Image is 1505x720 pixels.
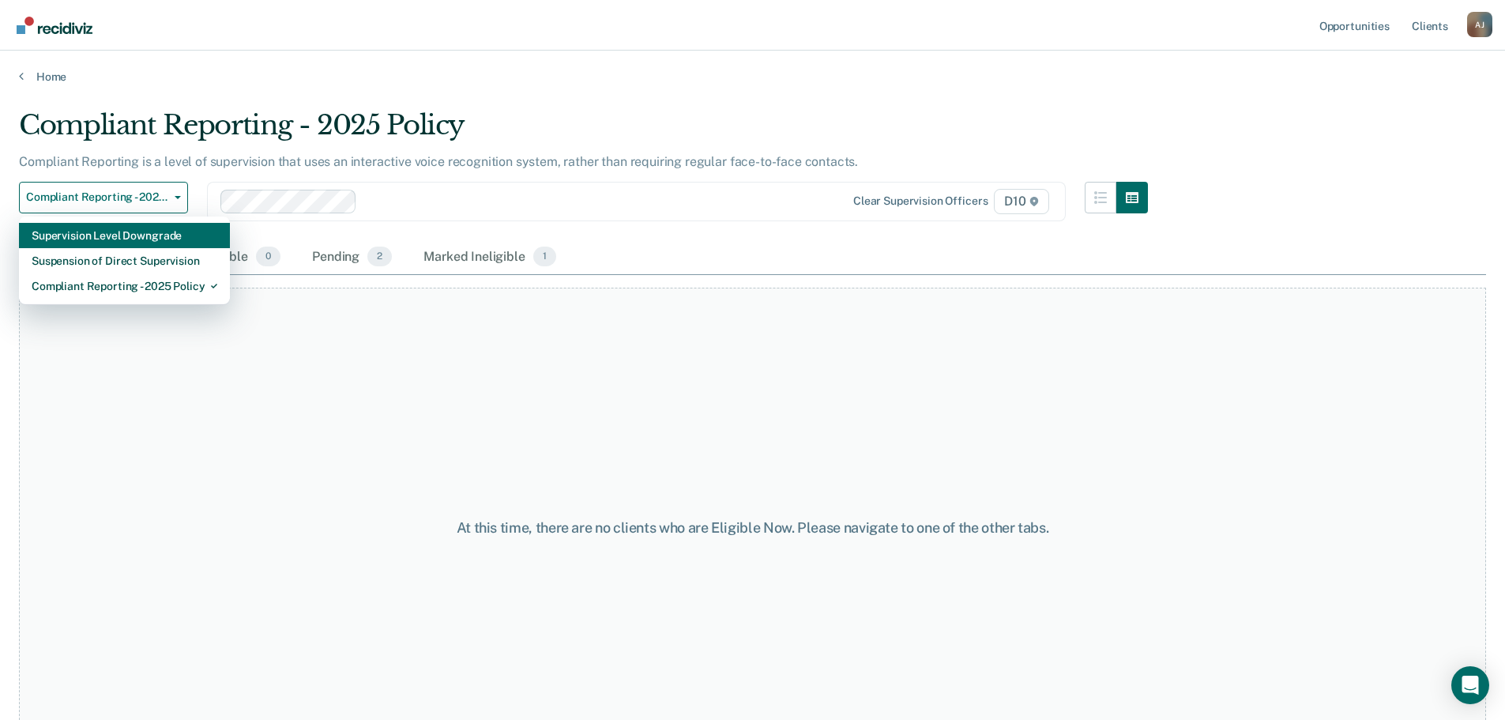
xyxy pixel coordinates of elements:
[367,247,392,267] span: 2
[32,248,217,273] div: Suspension of Direct Supervision
[994,189,1048,214] span: D10
[32,223,217,248] div: Supervision Level Downgrade
[32,273,217,299] div: Compliant Reporting - 2025 Policy
[1467,12,1492,37] div: A J
[19,182,188,213] button: Compliant Reporting - 2025 Policy
[256,247,280,267] span: 0
[853,194,988,208] div: Clear supervision officers
[19,70,1486,84] a: Home
[26,190,168,204] span: Compliant Reporting - 2025 Policy
[19,154,858,169] p: Compliant Reporting is a level of supervision that uses an interactive voice recognition system, ...
[533,247,556,267] span: 1
[309,240,395,275] div: Pending2
[19,109,1148,154] div: Compliant Reporting - 2025 Policy
[386,519,1119,537] div: At this time, there are no clients who are Eligible Now. Please navigate to one of the other tabs.
[17,17,92,34] img: Recidiviz
[1467,12,1492,37] button: Profile dropdown button
[1451,666,1489,704] div: Open Intercom Messenger
[420,240,559,275] div: Marked Ineligible1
